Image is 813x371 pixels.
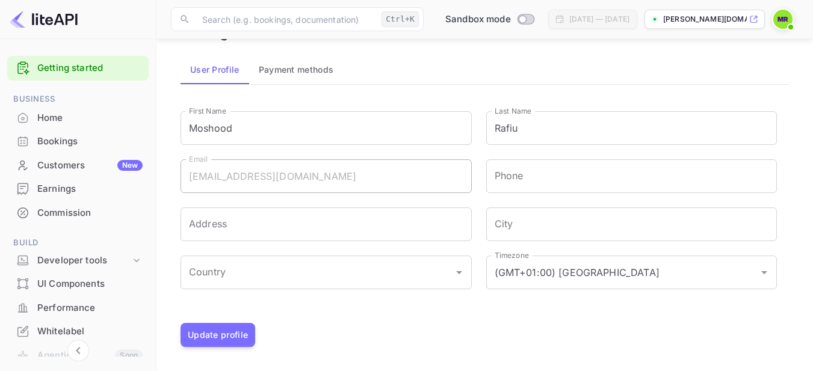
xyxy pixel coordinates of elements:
a: Bookings [7,130,149,152]
div: CustomersNew [7,154,149,177]
input: Email [181,159,472,193]
button: Open [756,264,773,281]
div: Whitelabel [7,320,149,343]
label: Timezone [495,250,528,260]
div: Home [7,106,149,130]
input: First Name [181,111,472,145]
div: Earnings [37,182,143,196]
label: First Name [189,106,226,116]
input: Country [186,261,448,284]
div: Commission [37,206,143,220]
a: Performance [7,296,149,319]
div: [DATE] — [DATE] [569,14,629,25]
button: Open [451,264,468,281]
a: Whitelabel [7,320,149,342]
img: Moshood Rafiu [773,10,793,29]
div: Developer tools [7,250,149,271]
div: Bookings [37,135,143,149]
div: UI Components [7,272,149,296]
input: phone [486,159,777,193]
div: account-settings tabs [181,55,789,84]
a: UI Components [7,272,149,295]
input: Address [181,207,472,241]
div: Performance [7,296,149,320]
div: Bookings [7,130,149,153]
div: Ctrl+K [382,11,419,27]
span: Business [7,93,149,106]
div: Developer tools [37,254,131,268]
button: Update profile [181,323,255,347]
div: Getting started [7,56,149,81]
button: User Profile [181,55,249,84]
div: New [117,160,143,171]
button: Payment methods [249,55,344,84]
input: Search (e.g. bookings, documentation) [195,7,377,31]
a: Earnings [7,177,149,200]
span: Build [7,236,149,250]
div: Customers [37,159,143,173]
div: Performance [37,301,143,315]
p: [PERSON_NAME][DOMAIN_NAME]... [663,14,747,25]
div: Commission [7,201,149,225]
div: Switch to Production mode [441,13,539,26]
div: Earnings [7,177,149,201]
a: Home [7,106,149,129]
span: Sandbox mode [445,13,511,26]
a: Commission [7,201,149,224]
input: City [486,207,777,241]
a: CustomersNew [7,154,149,176]
input: Last Name [486,111,777,145]
div: Whitelabel [37,325,143,339]
div: UI Components [37,277,143,291]
label: Last Name [495,106,531,116]
img: LiteAPI logo [10,10,78,29]
label: Email [189,154,208,164]
div: Home [37,111,143,125]
a: Getting started [37,61,143,75]
button: Collapse navigation [67,340,89,361]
